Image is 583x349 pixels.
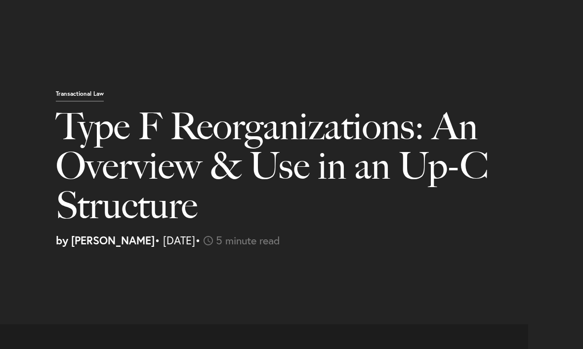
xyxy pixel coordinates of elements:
p: • [DATE] [56,235,576,246]
strong: by [PERSON_NAME] [56,233,155,247]
span: 5 minute read [216,233,280,247]
p: Transactional Law [56,91,104,102]
img: icon-time-light.svg [204,236,213,245]
span: • [195,233,201,247]
h1: Type F Reorganizations: An Overview & Use in an Up-C Structure [56,107,549,235]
